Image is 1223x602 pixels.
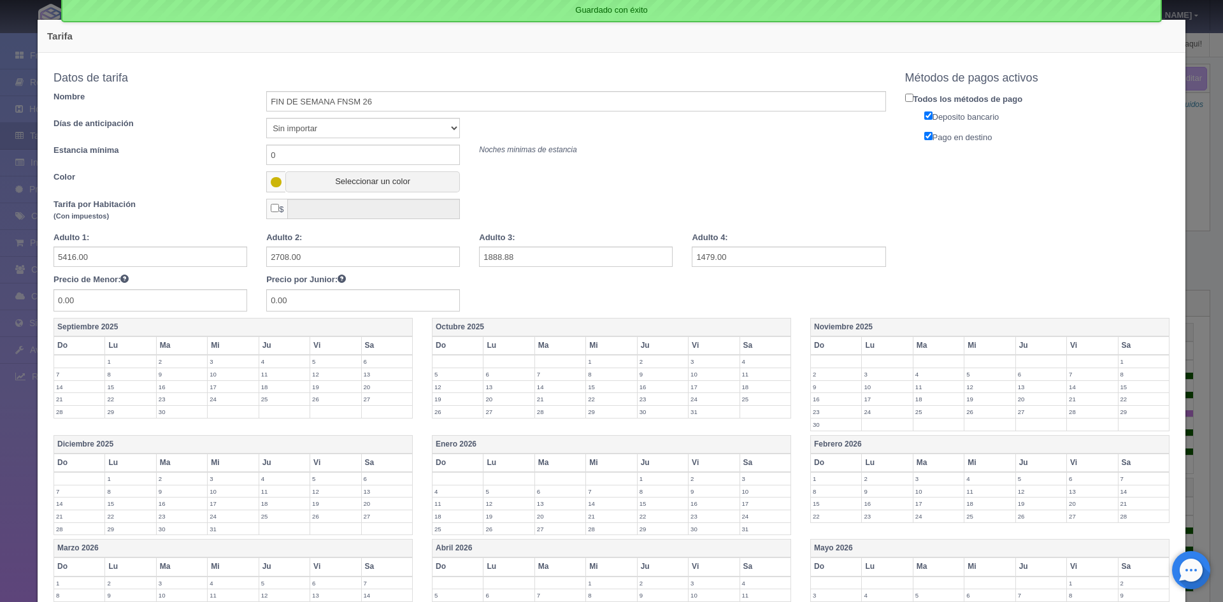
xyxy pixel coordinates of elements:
label: 24 [208,393,258,405]
label: 20 [483,393,534,405]
label: 3 [913,473,964,485]
label: 29 [105,523,155,535]
label: 10 [689,589,739,601]
label: 23 [689,510,739,522]
th: Sa [361,454,412,472]
label: 14 [362,589,412,601]
label: 13 [362,485,412,498]
label: 15 [638,498,688,510]
label: 17 [208,381,258,393]
label: 22 [1119,393,1169,405]
label: Precio por Junior: [266,273,346,286]
th: Ju [1015,336,1066,355]
label: 11 [259,368,310,380]
label: 1 [1067,577,1117,589]
label: 15 [586,381,636,393]
label: 8 [54,589,104,601]
label: 11 [433,498,483,510]
label: 10 [740,485,790,498]
label: 13 [1016,381,1066,393]
th: Febrero 2026 [810,435,1169,454]
label: 3 [862,368,912,380]
label: 9 [157,485,207,498]
label: Adulto 2: [266,232,302,244]
label: 25 [433,523,483,535]
label: 16 [811,393,861,405]
label: 14 [1119,485,1169,498]
th: Ju [259,454,310,472]
label: Nombre [44,91,257,103]
label: 14 [54,498,104,510]
label: 9 [157,368,207,380]
th: Mi [586,336,637,355]
th: Vi [1067,454,1118,472]
th: Vi [310,454,361,472]
label: 8 [811,485,861,498]
label: 20 [362,498,412,510]
label: Pago en destino [915,129,1180,144]
label: 9 [105,589,155,601]
label: 8 [105,368,155,380]
th: Mi [208,557,259,576]
th: Mi [208,454,259,472]
label: 26 [310,510,361,522]
th: Ma [534,454,585,472]
label: 4 [433,485,483,498]
label: 19 [310,381,361,393]
label: 22 [586,393,636,405]
th: Do [54,557,105,576]
label: 1 [638,473,688,485]
label: 7 [535,368,585,380]
label: 26 [964,406,1015,418]
label: 2 [105,577,155,589]
th: Mi [208,336,259,355]
button: Seleccionar un color [285,171,460,192]
input: Deposito bancario [924,111,933,120]
label: 9 [811,381,861,393]
th: Vi [1067,336,1118,355]
label: 12 [259,589,310,601]
th: Lu [105,336,156,355]
label: 1 [586,355,636,368]
label: 20 [535,510,585,522]
label: 17 [913,498,964,510]
label: 14 [535,381,585,393]
label: Adulto 3: [479,232,515,244]
small: (Con impuestos) [54,212,109,220]
label: 25 [259,510,310,522]
label: 10 [208,485,258,498]
label: 18 [913,393,964,405]
label: 9 [689,485,739,498]
label: 6 [362,355,412,368]
label: 28 [54,523,104,535]
label: Deposito bancario [915,109,1180,124]
label: 23 [157,510,207,522]
label: 5 [433,368,483,380]
label: 5 [913,589,964,601]
label: 2 [638,355,688,368]
label: 16 [638,381,688,393]
label: 25 [964,510,1015,522]
th: Lu [105,454,156,472]
label: 30 [811,419,861,431]
label: 26 [310,393,361,405]
label: 30 [638,406,688,418]
label: 1 [105,473,155,485]
label: 9 [638,589,688,601]
label: 7 [54,485,104,498]
label: 7 [362,577,412,589]
label: 23 [811,406,861,418]
label: 21 [535,393,585,405]
label: 6 [1016,368,1066,380]
th: Lu [862,454,913,472]
label: 3 [740,473,790,485]
th: Ju [637,454,688,472]
label: 17 [740,498,790,510]
label: 1 [811,473,861,485]
label: 2 [157,355,207,368]
label: 23 [862,510,912,522]
label: 19 [1016,498,1066,510]
label: 19 [483,510,534,522]
th: Sa [740,454,790,472]
label: 25 [740,393,790,405]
